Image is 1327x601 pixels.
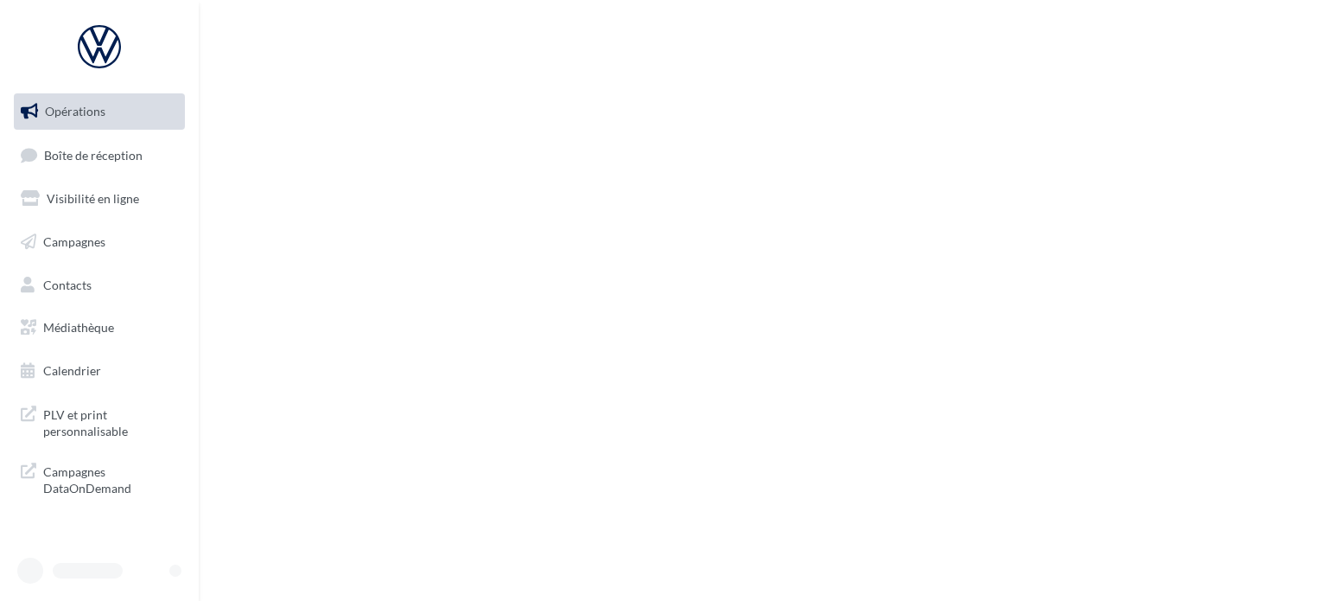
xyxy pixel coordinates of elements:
[10,396,188,447] a: PLV et print personnalisable
[10,137,188,174] a: Boîte de réception
[10,181,188,217] a: Visibilité en ligne
[10,353,188,389] a: Calendrier
[43,460,178,497] span: Campagnes DataOnDemand
[47,191,139,206] span: Visibilité en ligne
[43,320,114,335] span: Médiathèque
[10,267,188,304] a: Contacts
[45,104,105,118] span: Opérations
[10,93,188,130] a: Opérations
[43,403,178,440] span: PLV et print personnalisable
[43,277,92,291] span: Contacts
[10,310,188,346] a: Médiathèque
[44,147,143,162] span: Boîte de réception
[10,453,188,504] a: Campagnes DataOnDemand
[43,363,101,378] span: Calendrier
[10,224,188,260] a: Campagnes
[43,234,105,249] span: Campagnes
